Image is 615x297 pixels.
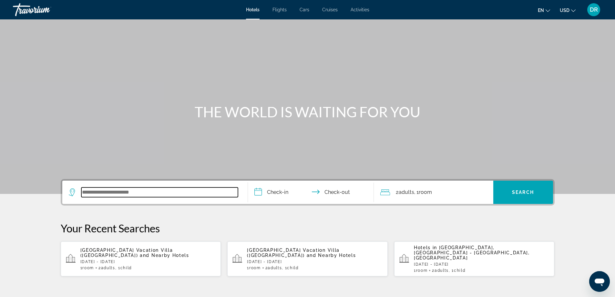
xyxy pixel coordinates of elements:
span: DR [590,6,598,13]
span: 2 [265,266,282,270]
p: [DATE] - [DATE] [247,260,383,264]
button: Change currency [560,5,576,15]
a: Travorium [13,1,77,18]
span: 1 [247,266,261,270]
span: en [538,8,544,13]
p: Your Recent Searches [61,222,555,235]
span: USD [560,8,569,13]
span: and Nearby Hotels [140,253,189,258]
h1: THE WORLD IS WAITING FOR YOU [187,103,429,120]
span: Search [512,190,534,195]
span: Adults [101,266,115,270]
span: 2 [98,266,115,270]
button: [GEOGRAPHIC_DATA] Vacation Villa ([GEOGRAPHIC_DATA]) and Nearby Hotels[DATE] - [DATE]1Room2Adults... [61,241,221,277]
p: [DATE] - [DATE] [414,262,549,267]
span: Adults [399,189,414,195]
span: Room [419,189,432,195]
p: [DATE] - [DATE] [80,260,216,264]
span: , 1 [282,266,298,270]
span: [GEOGRAPHIC_DATA] Vacation Villa ([GEOGRAPHIC_DATA]) [247,248,340,258]
iframe: Button to launch messaging window [589,271,610,292]
span: , 1 [449,268,465,273]
span: 2 [432,268,449,273]
span: , 1 [414,188,432,197]
button: [GEOGRAPHIC_DATA] Vacation Villa ([GEOGRAPHIC_DATA]) and Nearby Hotels[DATE] - [DATE]1Room2Adults... [227,241,388,277]
span: Adults [435,268,449,273]
span: Room [416,268,428,273]
span: Room [249,266,261,270]
span: Child [120,266,132,270]
div: Search widget [62,181,553,204]
span: 1 [414,268,427,273]
span: Room [82,266,94,270]
a: Flights [272,7,287,12]
span: Child [287,266,298,270]
span: 1 [80,266,94,270]
span: Hotels in [414,245,437,250]
span: 2 [396,188,414,197]
button: Hotels in [GEOGRAPHIC_DATA], [GEOGRAPHIC_DATA] - [GEOGRAPHIC_DATA], [GEOGRAPHIC_DATA][DATE] - [DA... [394,241,555,277]
a: Activities [351,7,369,12]
span: [GEOGRAPHIC_DATA], [GEOGRAPHIC_DATA] - [GEOGRAPHIC_DATA], [GEOGRAPHIC_DATA] [414,245,530,260]
button: Check in and out dates [248,181,374,204]
span: , 1 [115,266,132,270]
button: Change language [538,5,550,15]
button: User Menu [585,3,602,16]
button: Search [493,181,553,204]
span: Child [454,268,465,273]
a: Cruises [322,7,338,12]
a: Cars [300,7,309,12]
span: [GEOGRAPHIC_DATA] Vacation Villa ([GEOGRAPHIC_DATA]) [80,248,173,258]
button: Travelers: 2 adults, 0 children [374,181,493,204]
a: Hotels [246,7,260,12]
span: Adults [268,266,282,270]
span: and Nearby Hotels [307,253,356,258]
